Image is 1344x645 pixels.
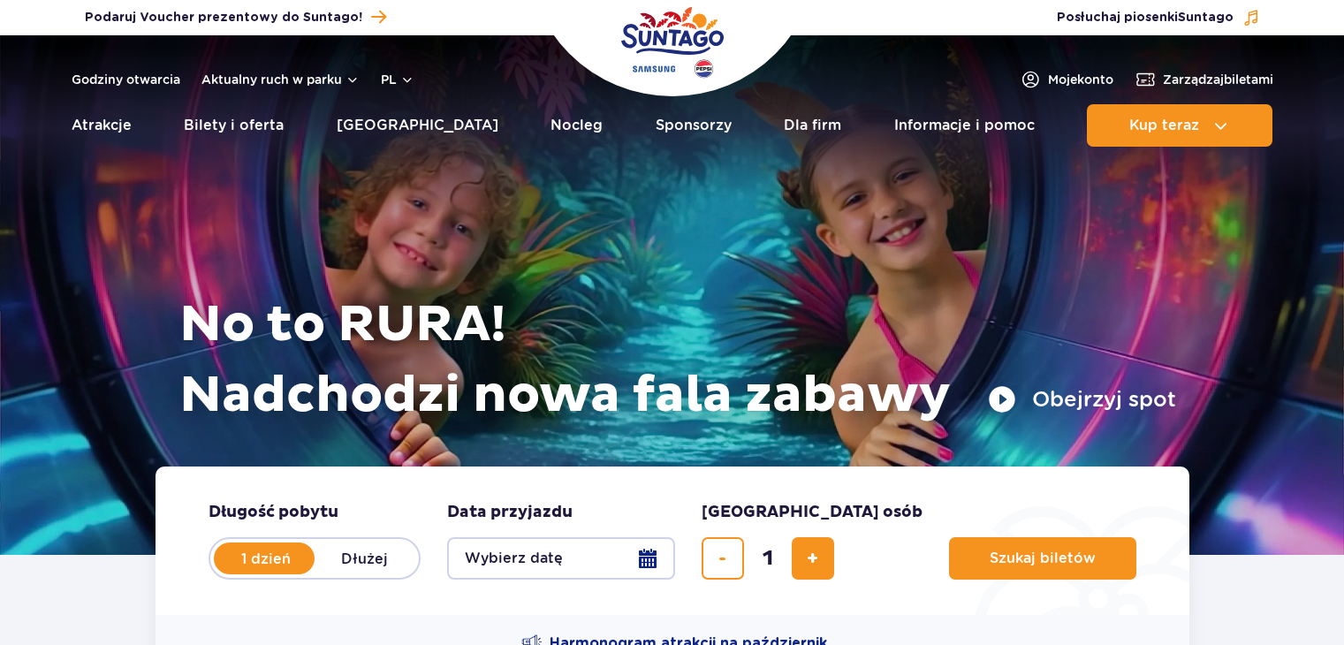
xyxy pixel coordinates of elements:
a: Informacje i pomoc [894,104,1035,147]
button: Posłuchaj piosenkiSuntago [1057,9,1260,27]
span: Podaruj Voucher prezentowy do Suntago! [85,9,362,27]
button: Aktualny ruch w parku [201,72,360,87]
a: [GEOGRAPHIC_DATA] [337,104,498,147]
span: Długość pobytu [209,502,338,523]
button: Obejrzyj spot [988,385,1176,414]
span: Zarządzaj biletami [1163,71,1273,88]
button: pl [381,71,414,88]
button: Szukaj biletów [949,537,1136,580]
a: Zarządzajbiletami [1135,69,1273,90]
a: Godziny otwarcia [72,71,180,88]
span: Posłuchaj piosenki [1057,9,1234,27]
a: Bilety i oferta [184,104,284,147]
label: 1 dzień [216,540,316,577]
a: Nocleg [551,104,603,147]
span: Szukaj biletów [990,550,1096,566]
input: liczba biletów [747,537,789,580]
span: Moje konto [1048,71,1113,88]
button: dodaj bilet [792,537,834,580]
span: Kup teraz [1129,118,1199,133]
button: Kup teraz [1087,104,1272,147]
span: Data przyjazdu [447,502,573,523]
a: Sponsorzy [656,104,732,147]
h1: No to RURA! Nadchodzi nowa fala zabawy [179,290,1176,431]
a: Dla firm [784,104,841,147]
button: usuń bilet [702,537,744,580]
button: Wybierz datę [447,537,675,580]
label: Dłużej [315,540,415,577]
a: Podaruj Voucher prezentowy do Suntago! [85,5,386,29]
a: Atrakcje [72,104,132,147]
form: Planowanie wizyty w Park of Poland [156,467,1189,615]
a: Mojekonto [1020,69,1113,90]
span: [GEOGRAPHIC_DATA] osób [702,502,923,523]
span: Suntago [1178,11,1234,24]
